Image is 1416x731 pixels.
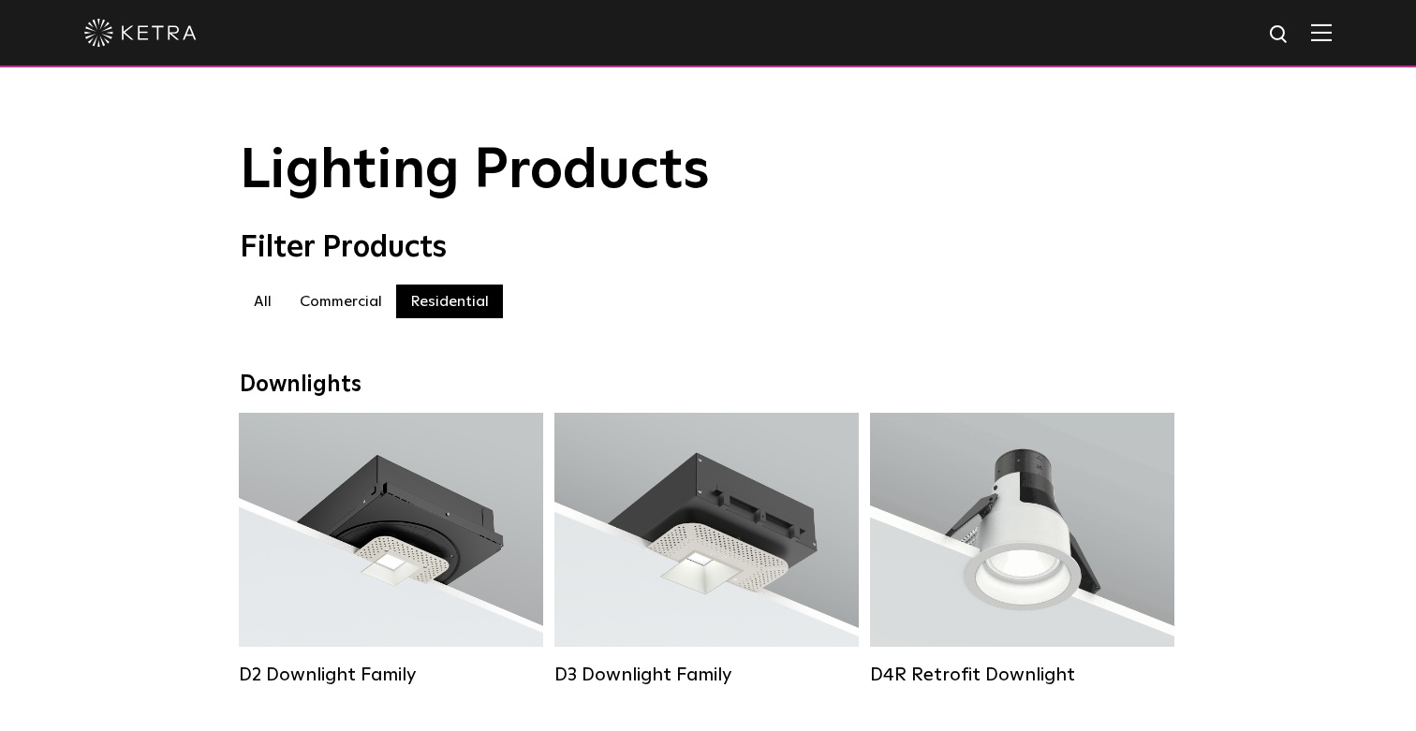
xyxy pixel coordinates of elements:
label: All [240,285,286,318]
label: Commercial [286,285,396,318]
div: D2 Downlight Family [239,664,543,686]
span: Lighting Products [240,143,710,199]
a: D2 Downlight Family Lumen Output:1200Colors:White / Black / Gloss Black / Silver / Bronze / Silve... [239,413,543,686]
img: ketra-logo-2019-white [84,19,197,47]
div: Filter Products [240,230,1176,266]
img: Hamburger%20Nav.svg [1311,23,1332,41]
a: D4R Retrofit Downlight Lumen Output:800Colors:White / BlackBeam Angles:15° / 25° / 40° / 60°Watta... [870,413,1174,686]
a: D3 Downlight Family Lumen Output:700 / 900 / 1100Colors:White / Black / Silver / Bronze / Paintab... [554,413,859,686]
label: Residential [396,285,503,318]
div: D3 Downlight Family [554,664,859,686]
img: search icon [1268,23,1291,47]
div: D4R Retrofit Downlight [870,664,1174,686]
div: Downlights [240,372,1176,399]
